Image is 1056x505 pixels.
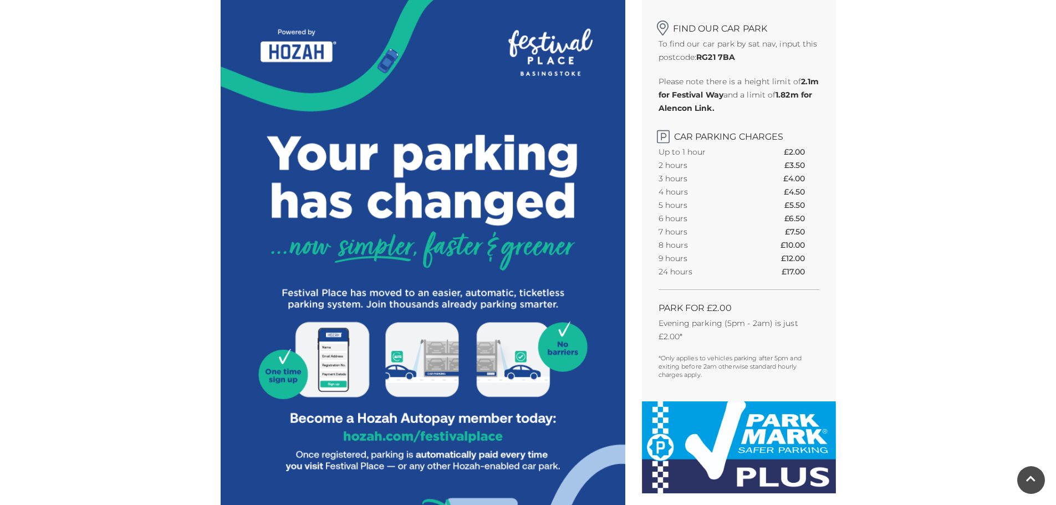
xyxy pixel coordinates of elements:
th: 7 hours [659,225,747,238]
th: £4.50 [784,185,819,198]
th: £4.00 [783,172,819,185]
th: £5.50 [784,198,819,212]
th: £10.00 [780,238,819,252]
img: Park-Mark-Plus-LG.jpeg [642,401,836,493]
th: 4 hours [659,185,747,198]
th: 24 hours [659,265,747,278]
th: £6.50 [784,212,819,225]
th: 6 hours [659,212,747,225]
th: £12.00 [781,252,819,265]
th: 2 hours [659,159,747,172]
th: £7.50 [785,225,819,238]
h2: PARK FOR £2.00 [659,303,819,313]
th: £3.50 [784,159,819,172]
h2: Find our car park [659,17,819,34]
p: Evening parking (5pm - 2am) is just £2.00* [659,317,819,343]
th: Up to 1 hour [659,145,747,159]
p: To find our car park by sat nav, input this postcode: [659,37,819,64]
th: £2.00 [784,145,819,159]
th: 5 hours [659,198,747,212]
p: Please note there is a height limit of and a limit of [659,75,819,115]
th: £17.00 [782,265,819,278]
strong: RG21 7BA [696,52,735,62]
th: 8 hours [659,238,747,252]
th: 3 hours [659,172,747,185]
th: 9 hours [659,252,747,265]
h2: Car Parking Charges [659,126,819,142]
p: *Only applies to vehicles parking after 5pm and exiting before 2am otherwise standard hourly char... [659,354,819,379]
